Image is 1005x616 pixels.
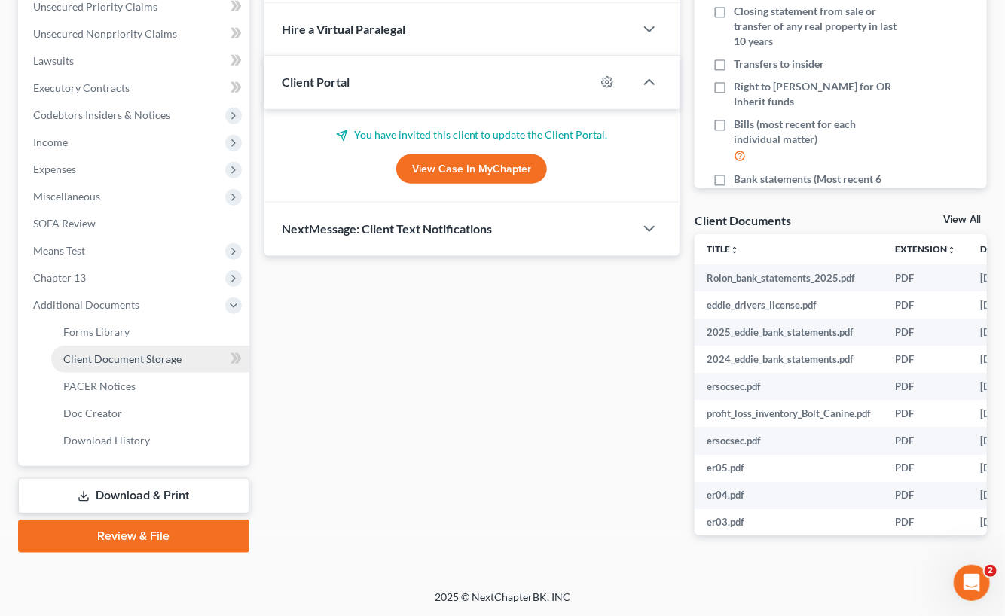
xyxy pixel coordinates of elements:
span: Hire a Virtual Paralegal [283,22,406,36]
span: Download History [63,434,150,447]
td: PDF [883,509,968,536]
span: Bills (most recent for each individual matter) [734,117,901,147]
span: Codebtors Insiders & Notices [33,108,170,121]
td: Rolon_bank_statements_2025.pdf [695,264,883,291]
td: er03.pdf [695,509,883,536]
td: PDF [883,346,968,373]
span: Miscellaneous [33,190,100,203]
span: Means Test [33,244,85,257]
span: SOFA Review [33,217,96,230]
td: er05.pdf [695,455,883,482]
span: PACER Notices [63,380,136,392]
a: Client Document Storage [51,346,249,373]
a: Titleunfold_more [707,243,739,255]
td: er04.pdf [695,482,883,509]
p: You have invited this client to update the Client Portal. [283,127,661,142]
td: eddie_drivers_license.pdf [695,291,883,319]
a: Download History [51,427,249,454]
span: Chapter 13 [33,271,86,284]
span: Income [33,136,68,148]
span: Transfers to insider [734,56,824,72]
a: Extensionunfold_more [895,243,956,255]
td: PDF [883,264,968,291]
td: ersocsec.pdf [695,373,883,400]
a: Unsecured Nonpriority Claims [21,20,249,47]
i: unfold_more [947,245,956,255]
span: NextMessage: Client Text Notifications [283,221,493,236]
a: Lawsuits [21,47,249,75]
a: Review & File [18,520,249,553]
td: PDF [883,427,968,454]
td: PDF [883,291,968,319]
span: 2 [985,565,997,577]
td: PDF [883,482,968,509]
span: Forms Library [63,325,130,338]
a: View Case in MyChapter [396,154,547,184]
span: Doc Creator [63,407,122,419]
span: Unsecured Nonpriority Claims [33,27,177,40]
td: profit_loss_inventory_Bolt_Canine.pdf [695,400,883,427]
a: Download & Print [18,478,249,514]
td: PDF [883,455,968,482]
span: Additional Documents [33,298,139,311]
td: ersocsec.pdf [695,427,883,454]
a: Executory Contracts [21,75,249,102]
a: SOFA Review [21,210,249,237]
a: Doc Creator [51,400,249,427]
a: PACER Notices [51,373,249,400]
iframe: Intercom live chat [954,565,990,601]
span: Executory Contracts [33,81,130,94]
span: Closing statement from sale or transfer of any real property in last 10 years [734,4,901,49]
td: PDF [883,400,968,427]
td: PDF [883,373,968,400]
span: Client Document Storage [63,352,182,365]
td: PDF [883,319,968,346]
span: Lawsuits [33,54,74,67]
span: Client Portal [283,75,350,89]
span: Bank statements (Most recent 6 months) [734,172,901,202]
span: Expenses [33,163,76,175]
td: 2024_eddie_bank_statements.pdf [695,346,883,373]
a: View All [943,215,981,225]
td: 2025_eddie_bank_statements.pdf [695,319,883,346]
i: unfold_more [730,245,739,255]
a: Forms Library [51,319,249,346]
div: Client Documents [695,212,791,228]
span: Right to [PERSON_NAME] for OR Inherit funds [734,79,901,109]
